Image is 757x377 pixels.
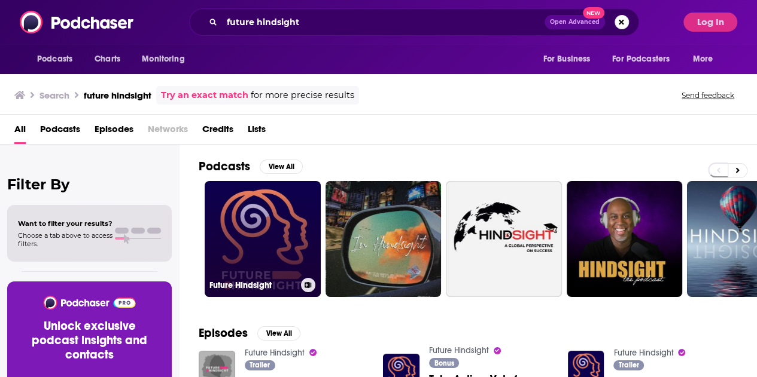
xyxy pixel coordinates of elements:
h3: Search [39,90,69,101]
button: Open AdvancedNew [545,15,605,29]
a: EpisodesView All [199,326,300,341]
button: open menu [604,48,687,71]
span: New [583,7,604,19]
span: Podcasts [37,51,72,68]
button: open menu [534,48,605,71]
button: open menu [133,48,200,71]
span: For Podcasters [612,51,670,68]
h3: future hindsight [84,90,151,101]
span: Bonus [434,360,454,367]
span: Monitoring [142,51,184,68]
button: View All [257,326,300,341]
a: Charts [87,48,127,71]
a: Podcasts [40,119,80,144]
span: For Business [543,51,590,68]
a: PodcastsView All [199,159,303,174]
h2: Episodes [199,326,248,341]
span: More [693,51,713,68]
h2: Filter By [7,176,172,193]
span: Choose a tab above to access filters. [18,231,113,248]
span: Want to filter your results? [18,219,113,228]
span: Trailer [250,361,270,369]
a: Try an exact match [161,88,248,102]
a: Episodes [95,119,133,144]
span: for more precise results [251,88,354,102]
a: Credits [202,119,233,144]
h3: Future Hindsight [209,280,296,290]
a: Future Hindsight [429,345,489,355]
img: Podchaser - Follow, Share and Rate Podcasts [20,11,135,33]
button: open menu [29,48,88,71]
button: Log In [683,13,737,32]
span: Open Advanced [550,19,600,25]
a: Lists [248,119,266,144]
a: Future Hindsight [613,348,673,358]
a: Future Hindsight [205,181,321,297]
img: Podchaser - Follow, Share and Rate Podcasts [42,296,136,309]
span: Trailer [619,361,639,369]
input: Search podcasts, credits, & more... [222,13,545,32]
a: Future Hindsight [245,348,305,358]
span: Charts [95,51,120,68]
h2: Podcasts [199,159,250,174]
a: All [14,119,26,144]
div: Search podcasts, credits, & more... [189,8,639,36]
button: open menu [685,48,728,71]
button: View All [260,160,303,174]
span: Networks [148,119,188,144]
button: Send feedback [678,90,738,100]
h3: Unlock exclusive podcast insights and contacts [22,319,157,362]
